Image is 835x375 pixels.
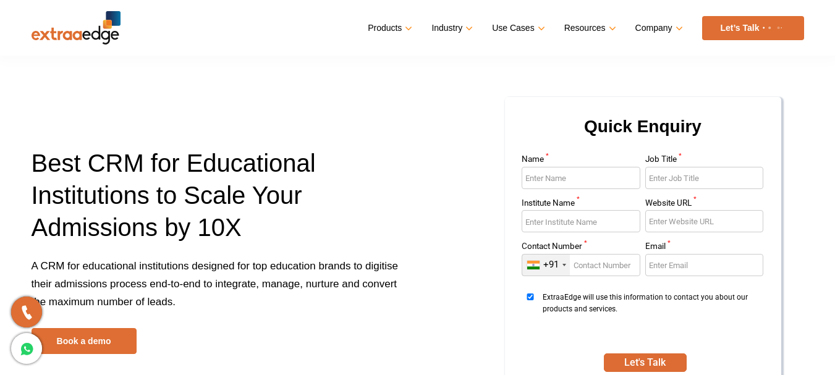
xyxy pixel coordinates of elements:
label: Institute Name [522,199,640,211]
label: Website URL [645,199,764,211]
a: Industry [431,19,470,37]
div: India (भारत): +91 [522,255,570,276]
div: +91 [543,259,559,271]
input: Enter Contact Number [522,254,640,276]
label: Contact Number [522,242,640,254]
input: Enter Email [645,254,764,276]
input: ExtraaEdge will use this information to contact you about our products and services. [522,293,539,300]
button: SUBMIT [604,353,687,372]
h1: Best CRM for Educational Institutions to Scale Your Admissions by 10X [32,147,409,257]
input: Enter Name [522,167,640,189]
label: Email [645,242,764,254]
label: Name [522,155,640,167]
input: Enter Website URL [645,210,764,232]
input: Enter Institute Name [522,210,640,232]
p: A CRM for educational institutions designed for top education brands to digitise their admissions... [32,257,409,328]
a: Book a demo [32,328,137,354]
span: ExtraaEdge will use this information to contact you about our products and services. [543,292,760,338]
h2: Quick Enquiry [520,112,766,155]
label: Job Title [645,155,764,167]
input: Enter Job Title [645,167,764,189]
a: Company [635,19,680,37]
a: Products [368,19,410,37]
a: Resources [564,19,614,37]
a: Let’s Talk [702,16,804,40]
a: Use Cases [492,19,542,37]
